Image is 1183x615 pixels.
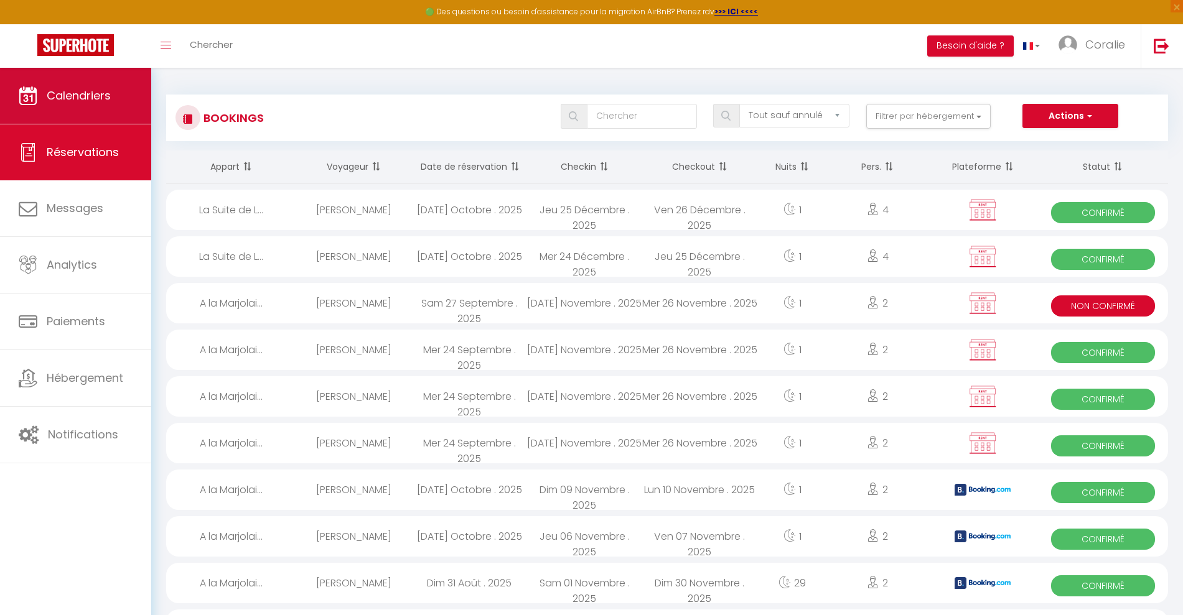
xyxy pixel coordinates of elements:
img: logout [1154,38,1169,53]
span: Notifications [48,427,118,442]
button: Filtrer par hébergement [866,104,991,129]
span: Réservations [47,144,119,160]
span: Chercher [190,38,233,51]
img: Super Booking [37,34,114,56]
span: Hébergement [47,370,123,386]
span: Analytics [47,257,97,272]
span: Paiements [47,313,105,329]
span: Calendriers [47,88,111,103]
th: Sort by booking date [411,150,526,183]
input: Chercher [587,104,697,129]
th: Sort by rentals [166,150,296,183]
th: Sort by channel [928,150,1038,183]
th: Sort by checkin [527,150,642,183]
th: Sort by status [1038,150,1168,183]
a: >>> ICI <<<< [714,6,758,17]
span: Messages [47,200,103,216]
th: Sort by nights [757,150,828,183]
button: Besoin d'aide ? [927,35,1014,57]
th: Sort by people [828,150,928,183]
a: Chercher [180,24,242,68]
a: ... Coralie [1049,24,1141,68]
th: Sort by guest [296,150,411,183]
button: Actions [1022,104,1118,129]
h3: Bookings [200,104,264,132]
th: Sort by checkout [642,150,757,183]
img: ... [1059,35,1077,54]
span: Coralie [1085,37,1125,52]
